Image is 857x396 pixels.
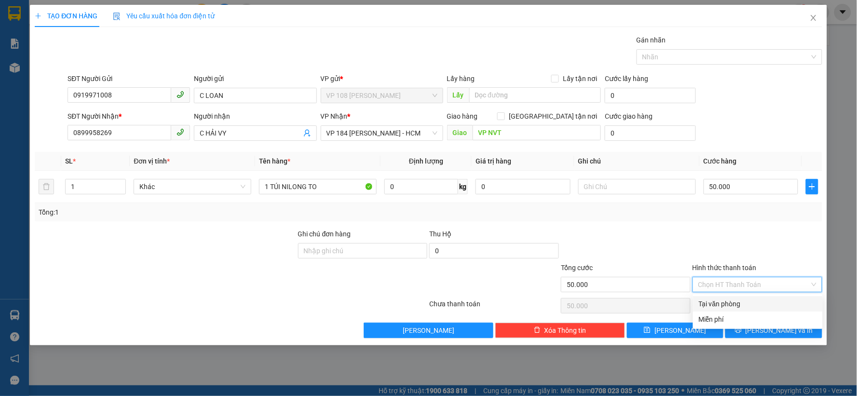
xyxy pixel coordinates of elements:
span: Xóa Thông tin [544,325,586,336]
span: Cước hàng [704,157,737,165]
input: Dọc đường [473,125,601,140]
span: VP 184 Nguyễn Văn Trỗi - HCM [326,126,437,140]
span: Định lượng [409,157,443,165]
span: Giao hàng [447,112,478,120]
div: Chưa thanh toán [428,299,560,315]
button: delete [39,179,54,194]
div: Người nhận [194,111,316,122]
div: Tại văn phòng [699,299,817,309]
span: Lấy tận nơi [559,73,601,84]
div: SĐT Người Gửi [68,73,190,84]
span: TẠO ĐƠN HÀNG [35,12,97,20]
span: Giá trị hàng [476,157,511,165]
span: Đơn vị tính [134,157,170,165]
span: [PERSON_NAME] và In [746,325,813,336]
span: [GEOGRAPHIC_DATA] tận nơi [505,111,601,122]
div: SĐT Người Nhận [68,111,190,122]
input: Dọc đường [469,87,601,103]
span: Yêu cầu xuất hóa đơn điện tử [113,12,215,20]
label: Ghi chú đơn hàng [298,230,351,238]
span: plus [806,183,817,191]
span: close [810,14,817,22]
span: Lấy hàng [447,75,475,82]
span: user-add [303,129,311,137]
button: printer[PERSON_NAME] và In [725,323,822,338]
span: printer [735,327,742,334]
div: Miễn phí [699,314,817,325]
label: Cước giao hàng [605,112,653,120]
th: Ghi chú [574,152,700,171]
label: Cước lấy hàng [605,75,648,82]
img: icon [113,13,121,20]
input: Ghi Chú [578,179,696,194]
span: Khác [139,179,245,194]
input: VD: Bàn, Ghế [259,179,377,194]
span: plus [35,13,41,19]
button: Close [800,5,827,32]
label: Hình thức thanh toán [693,264,757,272]
input: Cước lấy hàng [605,88,696,103]
label: Gán nhãn [637,36,666,44]
button: save[PERSON_NAME] [627,323,724,338]
span: Giao [447,125,473,140]
span: Tên hàng [259,157,290,165]
span: Lấy [447,87,469,103]
span: Thu Hộ [429,230,451,238]
span: SL [65,157,73,165]
span: VP 108 Lê Hồng Phong - Vũng Tàu [326,88,437,103]
span: VP Nhận [321,112,348,120]
input: Ghi chú đơn hàng [298,243,428,259]
input: 0 [476,179,571,194]
div: Người gửi [194,73,316,84]
button: deleteXóa Thông tin [495,323,625,338]
span: save [644,327,651,334]
div: VP gửi [321,73,443,84]
span: [PERSON_NAME] [654,325,706,336]
span: phone [177,128,184,136]
input: Cước giao hàng [605,125,696,141]
span: delete [534,327,541,334]
div: Tổng: 1 [39,207,331,218]
span: Tổng cước [561,264,593,272]
span: [PERSON_NAME] [403,325,454,336]
button: plus [806,179,818,194]
span: phone [177,91,184,98]
span: kg [458,179,468,194]
button: [PERSON_NAME] [364,323,493,338]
